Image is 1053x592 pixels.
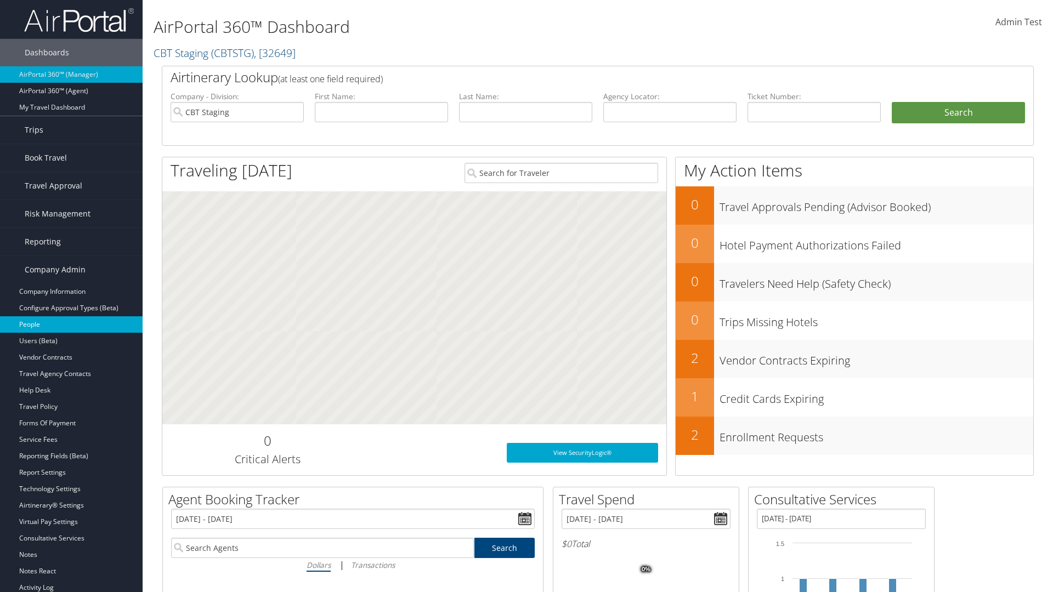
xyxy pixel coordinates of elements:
img: airportal-logo.png [24,7,134,33]
span: Admin Test [995,16,1042,28]
h2: 0 [171,431,364,450]
input: Search Agents [171,538,474,558]
tspan: 1 [781,576,784,582]
a: 1Credit Cards Expiring [676,378,1033,417]
h2: 2 [676,425,714,444]
a: View SecurityLogic® [507,443,658,463]
h2: 1 [676,387,714,406]
label: First Name: [315,91,448,102]
span: $0 [562,538,571,550]
h2: 0 [676,195,714,214]
input: Search for Traveler [465,163,658,183]
i: Dollars [307,560,331,570]
label: Last Name: [459,91,592,102]
span: Book Travel [25,144,67,172]
h3: Travelers Need Help (Safety Check) [720,271,1033,292]
h3: Trips Missing Hotels [720,309,1033,330]
span: Dashboards [25,39,69,66]
h1: AirPortal 360™ Dashboard [154,15,746,38]
span: (at least one field required) [278,73,383,85]
h2: Airtinerary Lookup [171,68,953,87]
span: Travel Approval [25,172,82,200]
span: Trips [25,116,43,144]
span: , [ 32649 ] [254,45,296,60]
div: | [171,558,535,572]
span: Reporting [25,228,61,255]
h3: Credit Cards Expiring [720,386,1033,407]
span: Risk Management [25,200,90,227]
h3: Vendor Contracts Expiring [720,348,1033,368]
h3: Enrollment Requests [720,424,1033,445]
h1: My Action Items [676,159,1033,182]
h2: 0 [676,272,714,291]
a: 2Vendor Contracts Expiring [676,340,1033,378]
a: 0Trips Missing Hotels [676,301,1033,340]
h2: Agent Booking Tracker [168,490,543,509]
h3: Critical Alerts [171,452,364,467]
h2: 0 [676,234,714,252]
a: CBT Staging [154,45,296,60]
h2: Travel Spend [559,490,739,509]
a: 0Travel Approvals Pending (Advisor Booked) [676,186,1033,225]
i: Transactions [351,560,395,570]
h2: Consultative Services [754,490,934,509]
h2: 2 [676,349,714,367]
h3: Hotel Payment Authorizations Failed [720,232,1033,253]
tspan: 1.5 [776,540,784,547]
a: 0Travelers Need Help (Safety Check) [676,263,1033,301]
a: 2Enrollment Requests [676,417,1033,455]
a: Admin Test [995,5,1042,39]
label: Agency Locator: [603,91,737,102]
h1: Traveling [DATE] [171,159,292,182]
h2: 0 [676,310,714,329]
tspan: 0% [642,566,650,573]
span: ( CBTSTG ) [211,45,254,60]
a: 0Hotel Payment Authorizations Failed [676,225,1033,263]
a: Search [474,538,535,558]
label: Company - Division: [171,91,304,102]
h3: Travel Approvals Pending (Advisor Booked) [720,194,1033,215]
span: Company Admin [25,256,86,283]
h6: Total [562,538,731,550]
button: Search [892,102,1025,124]
label: Ticket Number: [748,91,881,102]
